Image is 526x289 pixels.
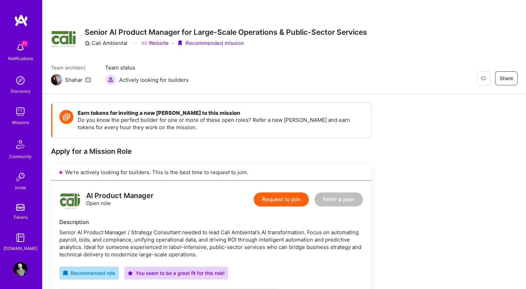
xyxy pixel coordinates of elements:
img: User Avatar [13,262,27,276]
img: guide book [13,231,27,245]
div: Recommended mission [177,39,244,47]
div: Description [59,218,363,226]
button: Refer a peer [314,192,363,206]
img: Company Logo [51,26,76,48]
i: icon Mail [85,77,91,83]
div: AI Product Manager [86,192,154,199]
div: We’re actively looking for builders. This is the best time to request to join. [51,164,371,180]
div: Open role [86,192,154,207]
i: icon PurpleStar [128,271,133,276]
span: Share [500,75,513,82]
div: Recommended role [63,269,115,277]
button: Share [495,71,518,85]
h3: Senior AI Product Manager for Large-Scale Operations & Public-Sector Services [85,28,367,37]
div: [DOMAIN_NAME] [4,245,38,252]
i: icon CompanyGray [85,40,90,46]
span: Actively looking for builders [119,76,189,84]
div: Community [9,153,32,160]
img: tokens [16,204,25,211]
a: Website [142,39,169,47]
img: bell [13,41,27,55]
img: Invite [13,170,27,184]
div: · [172,39,174,47]
img: Token icon [59,110,73,124]
p: Do you know the perfect builder for one or more of these open roles? Refer a new [PERSON_NAME] an... [78,116,364,131]
div: Missions [12,119,29,126]
div: Notifications [8,55,33,62]
span: Team architect [51,64,91,71]
img: Community [12,136,29,153]
div: Invite [15,184,26,191]
span: 11 [22,41,27,46]
div: Apply for a Mission Role [51,147,371,156]
div: Discovery [11,87,31,95]
img: Team Architect [51,74,62,85]
i: icon PurpleRibbon [177,40,183,46]
div: Shahar [65,76,83,84]
div: You seem to be a great fit for this role! [128,269,225,277]
h4: Earn tokens for inviting a new [PERSON_NAME] to this mission [78,110,364,116]
img: logo [14,14,28,27]
img: discovery [13,73,27,87]
img: teamwork [13,105,27,119]
img: Actively looking for builders [105,74,116,85]
span: Team status [105,64,189,71]
a: User Avatar [12,262,29,276]
button: Request to join [254,192,309,206]
div: Cali Ambiental [85,39,128,47]
i: icon RecommendedBadge [63,271,68,276]
div: Tokens [13,214,28,221]
i: icon EyeClosed [481,75,486,81]
img: logo [59,189,80,210]
div: Senior AI Product Manager / Strategy Consultant needed to lead Cali Ambiental’s AI transformation... [59,229,363,258]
